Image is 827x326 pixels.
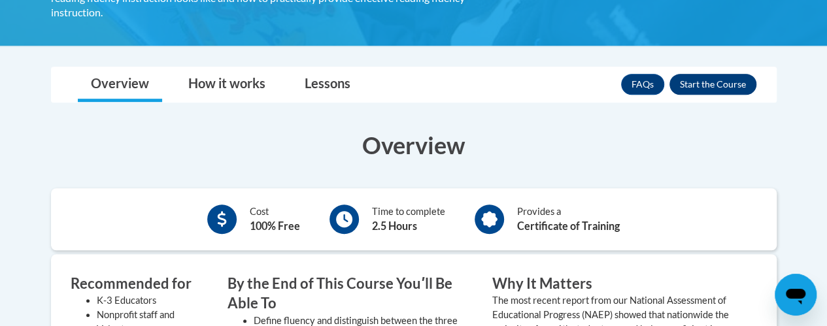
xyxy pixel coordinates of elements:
button: Enroll [669,74,756,95]
h3: Recommended for [71,274,208,294]
h3: Overview [51,129,777,161]
div: Time to complete [372,204,445,234]
iframe: Button to launch messaging window [775,274,817,316]
a: Overview [78,67,162,102]
a: How it works [175,67,278,102]
a: FAQs [621,74,664,95]
a: Lessons [292,67,363,102]
div: Provides a [517,204,620,234]
h3: By the End of This Course Youʹll Be Able To [228,274,473,314]
li: K-3 Educators [97,293,208,308]
b: 100% Free [250,220,300,232]
b: Certificate of Training [517,220,620,232]
b: 2.5 Hours [372,220,417,232]
h3: Why It Matters [492,274,737,294]
div: Cost [250,204,300,234]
